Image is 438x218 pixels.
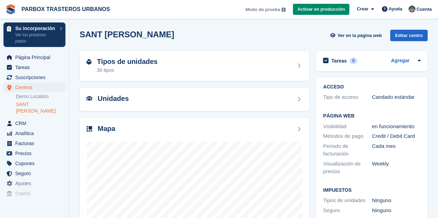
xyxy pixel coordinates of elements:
[409,6,415,12] img: Jose Manuel
[15,83,57,92] span: Centros
[293,4,349,15] a: Activar en producción
[391,57,410,65] a: Agregar
[3,73,65,82] a: menu
[323,123,372,131] div: Visibilidad
[15,129,57,138] span: Analítica
[97,58,158,66] h2: Tipos de unidades
[80,30,174,39] h2: SANT [PERSON_NAME]
[3,119,65,128] a: menu
[3,149,65,158] a: menu
[15,189,57,198] span: Capital
[15,159,57,168] span: Cupones
[15,53,57,62] span: Página Principal
[323,207,372,215] div: Seguro
[323,132,372,140] div: Métodos de pago
[3,179,65,188] a: menu
[87,96,92,101] img: unit-icn-7be61d7bf1b0ce9d3e12c5938cc71ed9869f7b940bace4675aadf7bd6d80202e.svg
[16,93,65,100] a: Demo Location
[281,8,286,12] img: icon-info-grey-7440780725fd019a000dd9b08b2336e03edf1995a4989e88bcd33f0948082b44.svg
[3,169,65,178] a: menu
[372,197,421,205] div: Ninguno
[372,132,421,140] div: Credit / Debit Card
[3,83,65,92] a: menu
[98,125,115,133] h2: Mapa
[349,58,357,64] div: 0
[338,32,382,39] span: Ver en la página web
[80,88,309,111] a: Unidades
[15,63,57,72] span: Tareas
[3,139,65,148] a: menu
[390,30,428,44] a: Editar centro
[323,93,372,101] div: Tipo de acceso
[372,123,421,131] div: en funcionamiento
[3,63,65,72] a: menu
[3,129,65,138] a: menu
[3,189,65,198] a: menu
[87,126,92,132] img: map-icn-33ee37083ee616e46c38cad1a60f524a97daa1e2b2c8c0bc3eb3415660979fc1.svg
[6,4,16,15] img: stora-icon-8386f47178a22dfd0bd8f6a31ec36ba5ce8667c1dd55bd0f319d3a0aa187defe.svg
[330,30,385,41] a: Ver en la página web
[80,51,309,81] a: Tipos de unidades 30 tipos
[87,59,91,65] img: unit-type-icn-2b2737a686de81e16bb02015468b77c625bbabd49415b5ef34ead5e3b44a266d.svg
[323,142,372,158] div: Periodo de facturación
[372,160,421,176] div: Weekly
[357,6,368,12] span: Crear
[3,22,65,47] a: Su incorporación Ver los próximos pasos
[15,73,57,82] span: Suscripciones
[15,139,57,148] span: Facturas
[16,101,65,114] a: SANT [PERSON_NAME]
[15,32,56,44] p: Ver los próximos pasos
[372,207,421,215] div: Ninguno
[331,58,347,64] h2: Tareas
[3,53,65,62] a: menu
[245,6,280,13] span: Modo de prueba
[323,113,421,119] h2: Página web
[323,188,421,193] h2: Impuestos
[372,93,421,101] div: Candado estándar
[97,67,158,74] div: 30 tipos
[323,197,372,205] div: Tipos de unidades
[15,179,57,188] span: Ajustes
[390,30,428,41] div: Editar centro
[15,119,57,128] span: CRM
[19,3,113,15] a: PARBOX TRASTEROS URBANOS
[3,159,65,168] a: menu
[98,95,129,103] h2: Unidades
[417,6,432,13] span: Cuenta
[323,160,372,176] div: Visualización de precios
[389,6,402,12] span: Ayuda
[15,26,56,31] p: Su incorporación
[15,169,57,178] span: Seguro
[297,6,345,13] span: Activar en producción
[323,84,421,90] h2: ACCESO
[15,149,57,158] span: Precios
[372,142,421,158] div: Cada mes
